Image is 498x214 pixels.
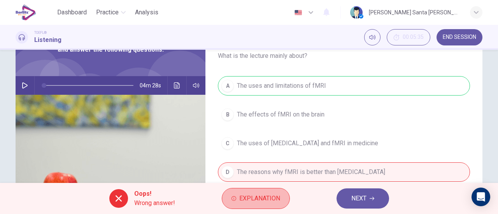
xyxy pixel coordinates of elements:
div: Mute [364,29,381,45]
img: Profile picture [350,6,363,19]
span: Explanation [239,193,280,204]
span: END SESSION [443,34,476,40]
button: Dashboard [54,5,90,19]
span: Analysis [135,8,158,17]
div: Hide [387,29,430,45]
button: NEXT [337,188,389,209]
div: [PERSON_NAME] Santa [PERSON_NAME] [369,8,461,17]
button: Click to see the audio transcription [171,76,183,95]
span: What is the lecture mainly about? [218,51,470,61]
span: Dashboard [57,8,87,17]
button: Practice [93,5,129,19]
button: END SESSION [437,29,482,45]
span: Oops! [134,189,175,198]
button: 00:05:35 [387,29,430,45]
span: 00:05:35 [403,34,424,40]
span: Wrong answer! [134,198,175,208]
span: 04m 28s [140,76,167,95]
img: EduSynch logo [16,5,36,20]
span: Practice [96,8,119,17]
a: EduSynch logo [16,5,54,20]
span: NEXT [351,193,366,204]
div: Open Intercom Messenger [472,188,490,206]
button: Explanation [222,188,290,209]
span: TOEFL® [34,30,47,35]
img: en [293,10,303,16]
h1: Listening [34,35,61,45]
button: Analysis [132,5,161,19]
